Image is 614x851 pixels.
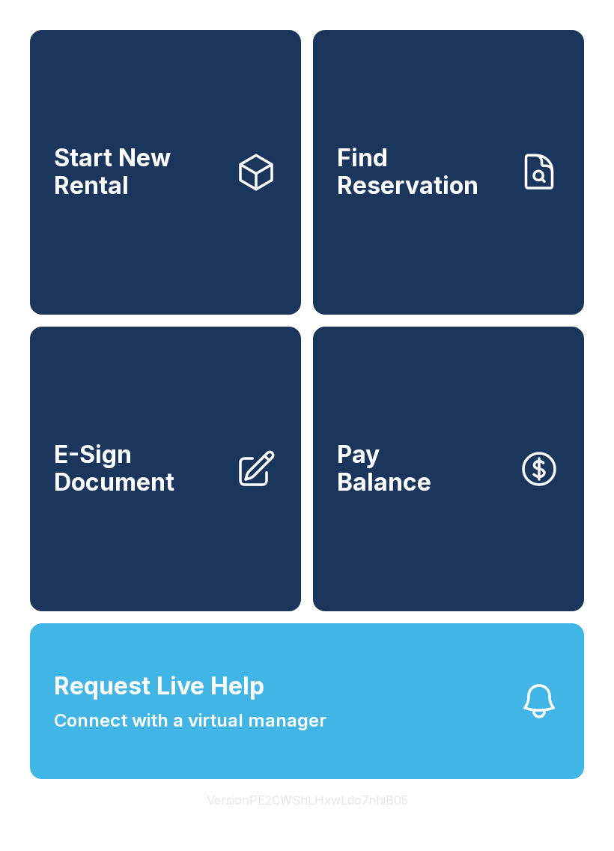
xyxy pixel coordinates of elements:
a: PayBalance [313,327,584,611]
span: Connect with a virtual manager [54,707,326,734]
a: Start New Rental [30,30,301,315]
span: Pay Balance [337,441,431,496]
span: E-Sign Document [54,441,223,496]
a: E-Sign Document [30,327,301,611]
span: Request Live Help [54,668,264,704]
a: Find Reservation [313,30,584,315]
span: Find Reservation [337,145,506,199]
button: Request Live HelpConnect with a virtual manager [30,623,584,779]
button: VersionPE2CWShLHxwLdo7nhiB05 [195,779,420,821]
span: Start New Rental [54,145,223,199]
